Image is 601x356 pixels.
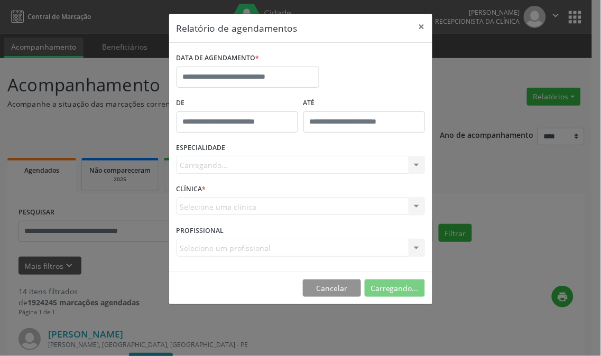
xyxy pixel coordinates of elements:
label: ATÉ [303,95,425,111]
button: Cancelar [303,279,361,297]
button: Carregando... [365,279,425,297]
label: CLÍNICA [177,181,206,198]
label: DATA DE AGENDAMENTO [177,50,260,67]
label: ESPECIALIDADE [177,140,226,156]
h5: Relatório de agendamentos [177,21,298,35]
button: Close [411,14,432,40]
label: PROFISSIONAL [177,222,224,239]
label: De [177,95,298,111]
